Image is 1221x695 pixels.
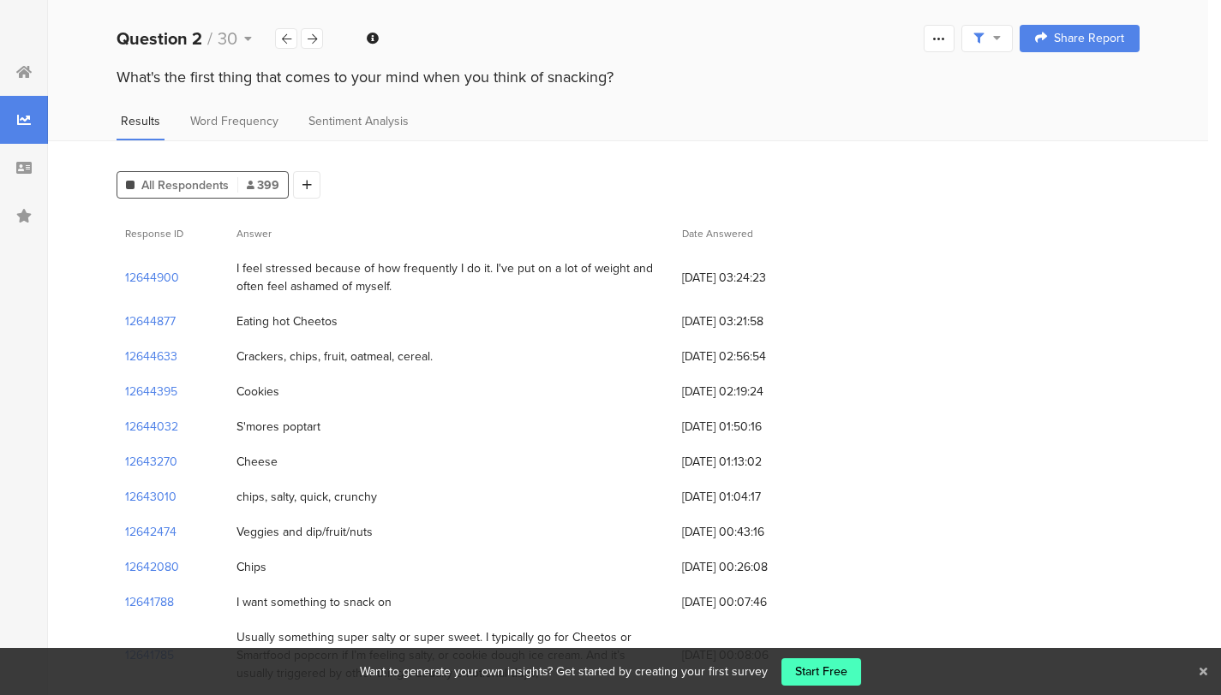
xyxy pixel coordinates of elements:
[125,558,179,576] section: 12642080
[682,523,819,541] span: [DATE] 00:43:16
[141,176,229,194] span: All Respondents
[125,453,177,471] section: 12643270
[236,312,338,330] div: Eating hot Cheetos
[125,347,177,365] section: 12644633
[236,383,279,401] div: Cookies
[236,558,266,576] div: Chips
[190,112,278,130] span: Word Frequency
[236,488,377,506] div: chips, salty, quick, crunchy
[207,26,212,51] span: /
[682,593,819,611] span: [DATE] 00:07:46
[308,112,409,130] span: Sentiment Analysis
[247,176,279,194] span: 399
[682,453,819,471] span: [DATE] 01:13:02
[236,593,392,611] div: I want something to snack on
[682,418,819,436] span: [DATE] 01:50:16
[360,662,553,680] div: Want to generate your own insights?
[125,523,177,541] section: 12642474
[682,383,819,401] span: [DATE] 02:19:24
[682,558,819,576] span: [DATE] 00:26:08
[682,347,819,365] span: [DATE] 02:56:54
[125,269,179,287] section: 12644900
[236,259,665,295] div: I feel stressed because of how frequently I do it. I've put on a lot of weight and often feel ash...
[682,646,819,664] span: [DATE] 00:08:06
[682,488,819,506] span: [DATE] 01:04:17
[556,662,768,680] div: Get started by creating your first survey
[236,523,373,541] div: Veggies and dip/fruit/nuts
[236,226,272,241] span: Answer
[125,312,176,330] section: 12644877
[236,347,433,365] div: Crackers, chips, fruit, oatmeal, cereal.
[236,418,320,436] div: S'mores poptart
[125,226,183,241] span: Response ID
[125,418,178,436] section: 12644032
[125,593,174,611] section: 12641788
[781,658,861,686] a: Start Free
[218,26,237,51] span: 30
[236,453,278,471] div: Cheese
[117,66,1140,88] div: What's the first thing that comes to your mind when you think of snacking?
[682,312,819,330] span: [DATE] 03:21:58
[125,488,177,506] section: 12643010
[236,628,665,682] div: Usually something super salty or super sweet. I typically go for Cheetos or Smartfood popcorn if ...
[125,383,177,401] section: 12644395
[121,112,160,130] span: Results
[682,226,753,241] span: Date Answered
[125,646,174,664] section: 12641785
[1054,33,1124,45] span: Share Report
[682,269,819,287] span: [DATE] 03:24:23
[117,26,202,51] b: Question 2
